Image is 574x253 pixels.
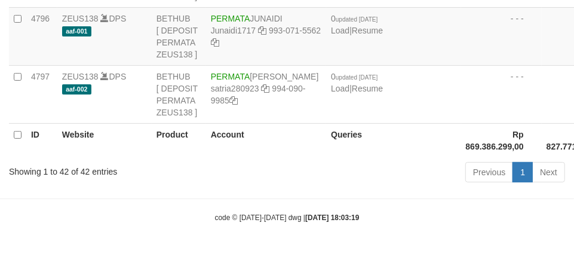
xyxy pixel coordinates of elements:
span: | [331,72,383,93]
td: DPS [57,65,152,123]
th: ID [26,123,57,157]
small: code © [DATE]-[DATE] dwg | [215,214,360,222]
td: 4797 [26,65,57,123]
a: Resume [352,26,383,35]
th: Product [152,123,206,157]
a: Load [331,84,349,93]
a: satria280923 [211,84,259,93]
span: updated [DATE] [336,74,377,81]
span: aaf-002 [62,84,91,95]
span: 0 [331,14,377,23]
strong: [DATE] 18:03:19 [305,214,359,222]
a: Resume [352,84,383,93]
a: ZEUS138 [62,14,99,23]
a: Copy Junaidi1717 to clipboard [258,26,266,35]
th: Rp 869.386.299,00 [461,123,542,157]
a: Copy 9940909985 to clipboard [229,96,238,105]
td: 4796 [26,7,57,65]
div: Showing 1 to 42 of 42 entries [9,161,230,178]
span: updated [DATE] [336,16,377,23]
td: JUNAIDI 993-071-5562 [206,7,326,65]
td: BETHUB [ DEPOSIT PERMATA ZEUS138 ] [152,65,206,123]
span: | [331,14,383,35]
a: Load [331,26,349,35]
td: BETHUB [ DEPOSIT PERMATA ZEUS138 ] [152,7,206,65]
th: Website [57,123,152,157]
td: DPS [57,7,152,65]
span: 0 [331,72,377,81]
a: Copy 9930715562 to clipboard [211,38,219,47]
td: - - - [461,65,542,123]
td: [PERSON_NAME] 994-090-9985 [206,65,326,123]
td: - - - [461,7,542,65]
a: Next [532,162,565,182]
span: PERMATA [211,72,250,81]
th: Queries [326,123,461,157]
span: PERMATA [211,14,250,23]
a: 1 [512,162,533,182]
a: Previous [465,162,513,182]
a: Junaidi1717 [211,26,256,35]
a: Copy satria280923 to clipboard [262,84,270,93]
th: Account [206,123,326,157]
span: aaf-001 [62,26,91,36]
a: ZEUS138 [62,72,99,81]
